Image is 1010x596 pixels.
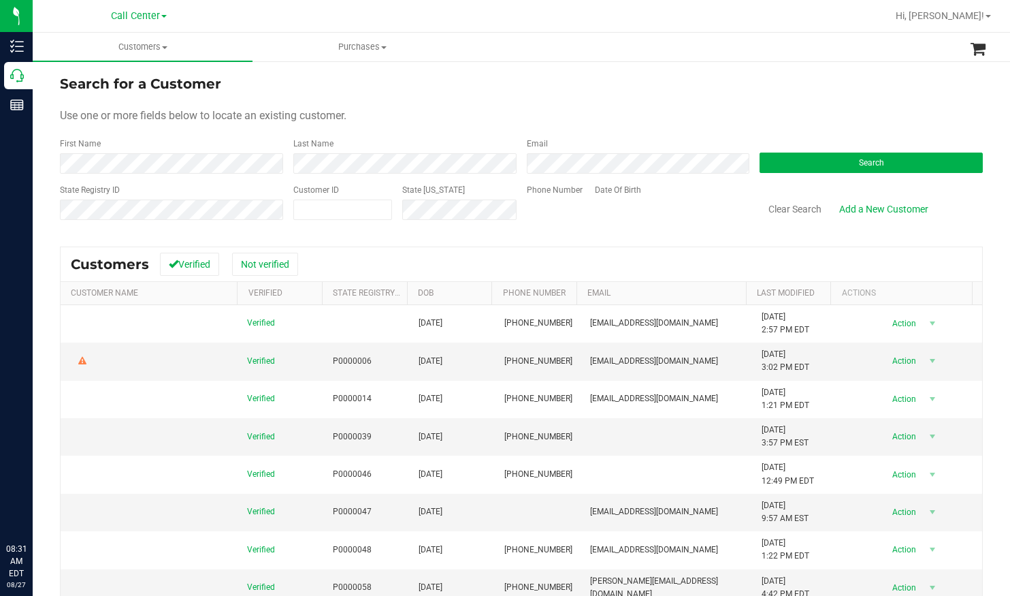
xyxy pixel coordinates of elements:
span: Hi, [PERSON_NAME]! [896,10,984,21]
a: Customers [33,33,253,61]
span: Action [880,314,924,333]
button: Not verified [232,253,298,276]
span: [DATE] [419,430,442,443]
span: P0000014 [333,392,372,405]
span: Verified [247,581,275,594]
span: [PHONE_NUMBER] [504,355,572,368]
span: [DATE] 12:49 PM EDT [762,461,814,487]
label: Phone Number [527,184,583,196]
span: P0000046 [333,468,372,481]
div: Warning - Level 2 [76,355,88,368]
span: select [924,390,941,409]
span: [DATE] [419,317,442,330]
span: [PHONE_NUMBER] [504,392,572,405]
label: State Registry ID [60,184,120,196]
a: State Registry Id [333,288,404,298]
a: Add a New Customer [830,198,937,221]
a: Last Modified [757,288,815,298]
span: Action [880,503,924,522]
span: select [924,351,941,371]
span: [DATE] 3:57 PM EST [762,424,809,450]
span: [DATE] 3:02 PM EDT [762,348,809,374]
inline-svg: Reports [10,98,24,112]
span: [DATE] [419,355,442,368]
button: Search [760,153,983,173]
label: State [US_STATE] [402,184,465,196]
span: Action [880,540,924,559]
span: [DATE] 1:21 PM EDT [762,386,809,412]
span: [DATE] [419,392,442,405]
inline-svg: Inventory [10,40,24,53]
span: Purchases [253,41,472,53]
span: Customers [33,41,253,53]
span: P0000058 [333,581,372,594]
span: P0000047 [333,505,372,518]
span: Verified [247,468,275,481]
span: [DATE] 1:22 PM EDT [762,537,809,563]
span: [PHONE_NUMBER] [504,317,572,330]
span: Use one or more fields below to locate an existing customer. [60,109,346,122]
span: Verified [247,355,275,368]
inline-svg: Call Center [10,69,24,82]
button: Verified [160,253,219,276]
label: Last Name [293,138,333,150]
span: Action [880,390,924,409]
label: Date Of Birth [595,184,641,196]
span: [DATE] [419,544,442,556]
span: [DATE] 9:57 AM EST [762,499,809,525]
span: [DATE] 2:57 PM EDT [762,311,809,336]
a: Purchases [253,33,472,61]
span: [EMAIL_ADDRESS][DOMAIN_NAME] [590,317,718,330]
button: Clear Search [760,198,830,221]
a: Email [587,288,610,298]
span: Search for a Customer [60,76,221,92]
span: Action [880,351,924,371]
span: Call Center [111,10,160,22]
span: [EMAIL_ADDRESS][DOMAIN_NAME] [590,392,718,405]
a: DOB [418,288,434,298]
span: [PHONE_NUMBER] [504,468,572,481]
span: Verified [247,392,275,405]
label: Email [527,138,548,150]
a: Phone Number [503,288,566,298]
span: select [924,465,941,484]
label: First Name [60,138,101,150]
span: P0000039 [333,430,372,443]
span: [PHONE_NUMBER] [504,430,572,443]
span: [EMAIL_ADDRESS][DOMAIN_NAME] [590,355,718,368]
span: Customers [71,256,149,272]
a: Verified [248,288,282,298]
p: 08:31 AM EDT [6,543,27,580]
p: 08/27 [6,580,27,590]
label: Customer ID [293,184,339,196]
span: P0000006 [333,355,372,368]
span: Verified [247,317,275,330]
a: Customer Name [71,288,138,298]
span: Action [880,465,924,484]
span: Verified [247,430,275,443]
span: select [924,314,941,333]
span: select [924,503,941,522]
span: [EMAIL_ADDRESS][DOMAIN_NAME] [590,505,718,518]
span: Verified [247,505,275,518]
span: [DATE] [419,468,442,481]
span: select [924,427,941,446]
span: Action [880,427,924,446]
span: Search [859,158,884,168]
span: Verified [247,544,275,556]
span: [DATE] [419,581,442,594]
div: Actions [842,288,967,298]
span: [PHONE_NUMBER] [504,544,572,556]
span: [PHONE_NUMBER] [504,581,572,594]
span: P0000048 [333,544,372,556]
span: [DATE] [419,505,442,518]
span: select [924,540,941,559]
span: [EMAIL_ADDRESS][DOMAIN_NAME] [590,544,718,556]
